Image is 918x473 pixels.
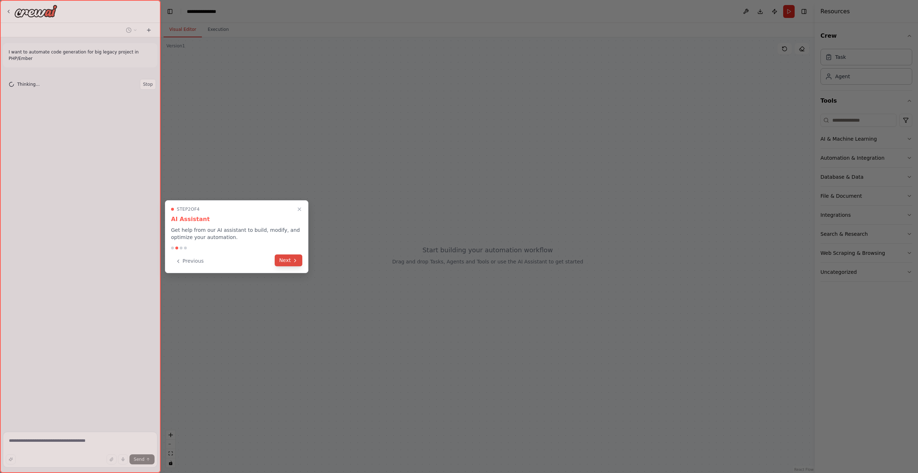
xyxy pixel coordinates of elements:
[171,255,208,267] button: Previous
[275,254,302,266] button: Next
[295,205,304,214] button: Close walkthrough
[171,215,302,224] h3: AI Assistant
[171,226,302,241] p: Get help from our AI assistant to build, modify, and optimize your automation.
[165,6,175,17] button: Hide left sidebar
[177,206,200,212] span: Step 2 of 4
